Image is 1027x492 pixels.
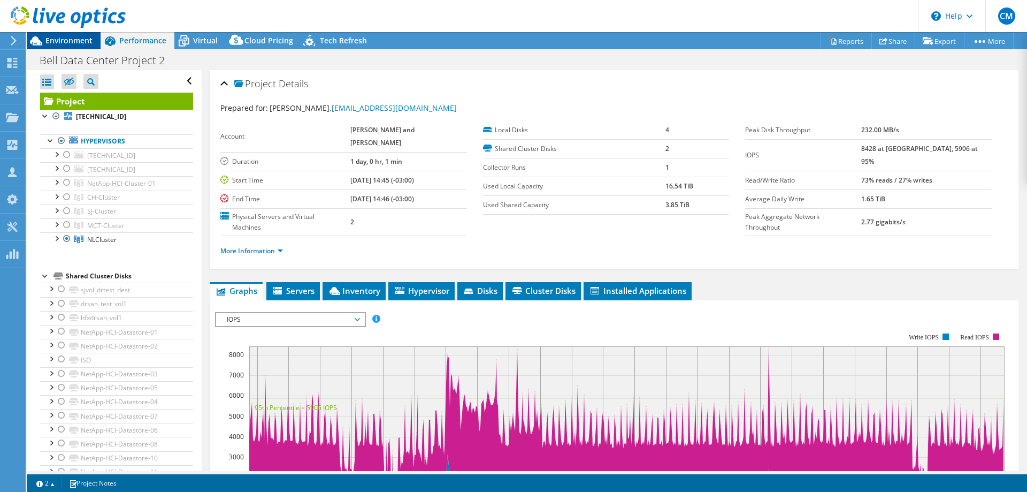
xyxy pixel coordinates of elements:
[40,423,193,437] a: NetApp-HCI-Datastore-06
[745,194,861,205] label: Average Daily Write
[40,311,193,325] a: hfxdrsan_vol1
[964,33,1014,49] a: More
[328,285,380,296] span: Inventory
[87,151,135,160] span: [TECHNICAL_ID]
[40,93,193,110] a: Project
[511,285,576,296] span: Cluster Disks
[40,451,193,465] a: NetApp-HCI-Datastore-10
[229,350,244,359] text: 8000
[220,194,350,205] label: End Time
[665,163,669,172] b: 1
[221,313,359,326] span: IOPS
[350,194,414,203] b: [DATE] 14:46 (-03:00)
[40,134,193,148] a: Hypervisors
[76,112,126,121] b: [TECHNICAL_ID]
[40,218,193,232] a: MCT-Cluster
[665,125,669,134] b: 4
[40,339,193,353] a: NetApp-HCI-Datastore-02
[272,285,315,296] span: Servers
[255,403,337,412] text: 95th Percentile = 5906 IOPS
[40,381,193,395] a: NetApp-HCI-Datastore-05
[745,125,861,135] label: Peak Disk Throughput
[483,125,665,135] label: Local Disks
[871,33,915,49] a: Share
[350,125,415,147] b: [PERSON_NAME] and [PERSON_NAME]
[40,437,193,451] a: NetApp-HCI-Datastore-08
[229,452,244,461] text: 3000
[220,211,350,233] label: Physical Servers and Virtual Machines
[998,7,1015,25] span: CM
[745,150,861,161] label: IOPS
[861,125,899,134] b: 232.00 MB/s
[40,205,193,218] a: SJ-Cluster
[40,110,193,124] a: [TECHNICAL_ID]
[215,285,257,296] span: Graphs
[244,35,293,46] span: Cloud Pricing
[915,33,964,49] a: Export
[861,194,885,203] b: 1.65 TiB
[350,176,414,185] b: [DATE] 14:45 (-03:00)
[40,232,193,246] a: NLCluster
[234,79,276,89] span: Project
[220,103,268,113] label: Prepared for:
[229,370,244,380] text: 7000
[483,162,665,173] label: Collector Runs
[29,476,62,490] a: 2
[745,211,861,233] label: Peak Aggregate Network Throughput
[665,144,669,153] b: 2
[45,35,93,46] span: Environment
[62,476,124,490] a: Project Notes
[861,176,932,185] b: 73% reads / 27% writes
[332,103,457,113] a: [EMAIL_ADDRESS][DOMAIN_NAME]
[40,297,193,311] a: drsan_test_vol1
[931,11,941,21] svg: \n
[909,334,939,341] text: Write IOPS
[87,179,156,188] span: NetApp-HCI-Cluster-01
[40,162,193,176] a: [TECHNICAL_ID]
[483,143,665,154] label: Shared Cluster Disks
[665,181,693,191] b: 16.54 TiB
[229,391,244,400] text: 6000
[229,432,244,441] text: 4000
[40,148,193,162] a: [TECHNICAL_ID]
[87,165,135,174] span: [TECHNICAL_ID]
[961,334,990,341] text: Read IOPS
[483,181,665,192] label: Used Local Capacity
[483,200,665,210] label: Used Shared Capacity
[220,246,283,255] a: More Information
[40,409,193,423] a: NetApp-HCI-Datastore-07
[40,176,193,190] a: NetApp-HCI-Cluster-01
[87,193,120,202] span: CH-Cluster
[119,35,166,46] span: Performance
[320,35,367,46] span: Tech Refresh
[229,412,244,421] text: 5000
[589,285,686,296] span: Installed Applications
[40,367,193,381] a: NetApp-HCI-Datastore-03
[40,191,193,205] a: CH-Cluster
[35,55,181,66] h1: Bell Data Center Project 2
[745,175,861,186] label: Read/Write Ratio
[40,353,193,367] a: ISO
[40,395,193,409] a: NetApp-HCI-Datastore-04
[220,131,350,142] label: Account
[394,285,449,296] span: Hypervisor
[270,103,457,113] span: [PERSON_NAME],
[220,175,350,186] label: Start Time
[821,33,872,49] a: Reports
[87,221,125,230] span: MCT-Cluster
[193,35,218,46] span: Virtual
[40,283,193,297] a: sjvol_drtest_dest
[220,156,350,167] label: Duration
[66,270,193,283] div: Shared Cluster Disks
[861,217,906,226] b: 2.77 gigabits/s
[350,157,402,166] b: 1 day, 0 hr, 1 min
[87,235,117,244] span: NLCluster
[279,77,308,90] span: Details
[665,200,689,209] b: 3.85 TiB
[40,325,193,339] a: NetApp-HCI-Datastore-01
[861,144,978,166] b: 8428 at [GEOGRAPHIC_DATA], 5906 at 95%
[40,465,193,479] a: NetApp-HCI-Datastore-11
[87,207,116,216] span: SJ-Cluster
[350,217,354,226] b: 2
[463,285,497,296] span: Disks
